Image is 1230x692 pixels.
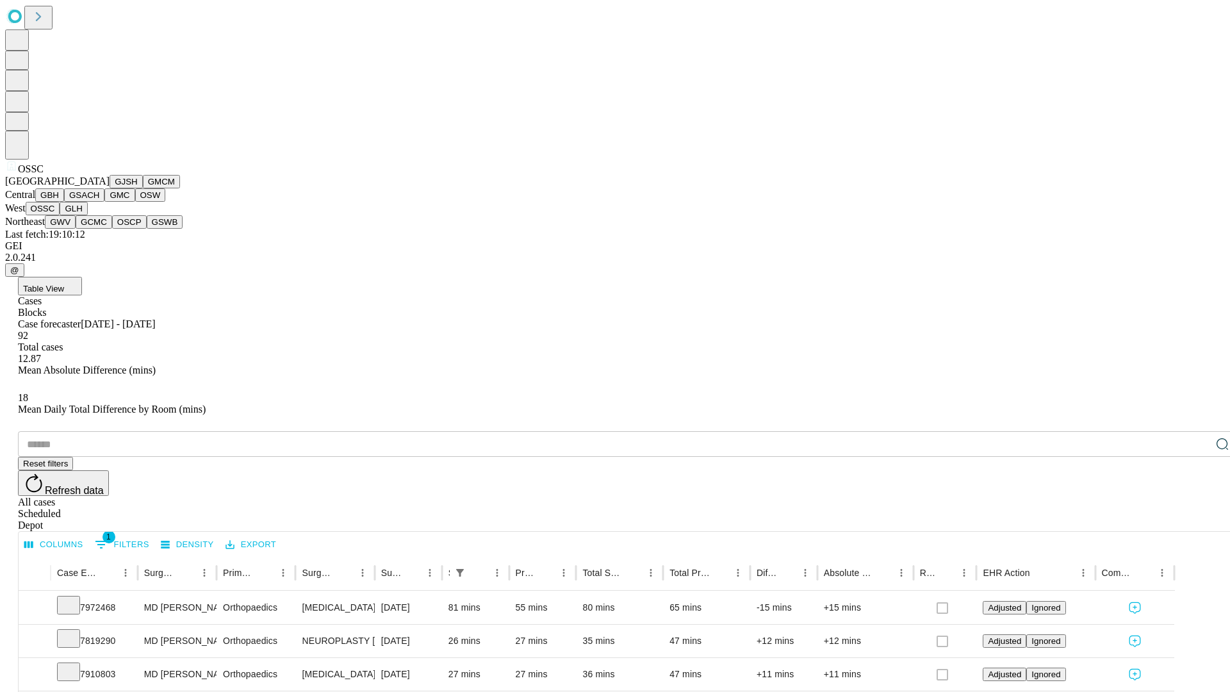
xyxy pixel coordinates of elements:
[110,175,143,188] button: GJSH
[57,568,97,578] div: Case Epic Id
[1026,668,1065,681] button: Ignored
[1074,564,1092,582] button: Menu
[302,591,368,624] div: [MEDICAL_DATA] INTERPHALANGEAL JOINT
[18,330,28,341] span: 92
[18,365,156,375] span: Mean Absolute Difference (mins)
[824,658,907,691] div: +11 mins
[23,284,64,293] span: Table View
[381,591,436,624] div: [DATE]
[669,658,744,691] div: 47 mins
[403,564,421,582] button: Sort
[582,658,657,691] div: 36 mins
[448,568,450,578] div: Scheduled In Room Duration
[18,392,28,403] span: 18
[1031,670,1060,679] span: Ignored
[223,658,289,691] div: Orthopaedics
[18,342,63,352] span: Total cases
[92,534,152,555] button: Show filters
[5,202,26,213] span: West
[135,188,166,202] button: OSW
[778,564,796,582] button: Sort
[920,568,937,578] div: Resolved in EHR
[35,188,64,202] button: GBH
[256,564,274,582] button: Sort
[10,265,19,275] span: @
[143,175,180,188] button: GMCM
[451,564,469,582] button: Show filters
[26,202,60,215] button: OSSC
[1026,601,1065,614] button: Ignored
[195,564,213,582] button: Menu
[5,252,1225,263] div: 2.0.241
[955,564,973,582] button: Menu
[983,568,1029,578] div: EHR Action
[729,564,747,582] button: Menu
[102,531,115,543] span: 1
[57,591,131,624] div: 7972468
[582,591,657,624] div: 80 mins
[18,318,81,329] span: Case forecaster
[57,658,131,691] div: 7910803
[25,597,44,620] button: Expand
[177,564,195,582] button: Sort
[824,591,907,624] div: +15 mins
[302,568,334,578] div: Surgery Name
[669,591,744,624] div: 65 mins
[5,216,45,227] span: Northeast
[757,568,777,578] div: Difference
[5,189,35,200] span: Central
[21,535,86,555] button: Select columns
[488,564,506,582] button: Menu
[117,564,135,582] button: Menu
[757,658,811,691] div: +11 mins
[81,318,155,329] span: [DATE] - [DATE]
[18,353,41,364] span: 12.87
[18,277,82,295] button: Table View
[144,658,210,691] div: MD [PERSON_NAME] [PERSON_NAME]
[988,670,1021,679] span: Adjusted
[470,564,488,582] button: Sort
[669,625,744,657] div: 47 mins
[354,564,372,582] button: Menu
[144,568,176,578] div: Surgeon Name
[757,591,811,624] div: -15 mins
[1153,564,1171,582] button: Menu
[18,404,206,415] span: Mean Daily Total Difference by Room (mins)
[5,240,1225,252] div: GEI
[988,603,1021,613] span: Adjusted
[1031,603,1060,613] span: Ignored
[223,591,289,624] div: Orthopaedics
[144,625,210,657] div: MD [PERSON_NAME] [PERSON_NAME]
[824,568,873,578] div: Absolute Difference
[223,625,289,657] div: Orthopaedics
[555,564,573,582] button: Menu
[223,568,255,578] div: Primary Service
[76,215,112,229] button: GCMC
[147,215,183,229] button: GSWB
[18,470,109,496] button: Refresh data
[5,263,24,277] button: @
[60,202,87,215] button: GLH
[381,568,402,578] div: Surgery Date
[874,564,892,582] button: Sort
[892,564,910,582] button: Menu
[983,601,1026,614] button: Adjusted
[104,188,135,202] button: GMC
[983,668,1026,681] button: Adjusted
[1026,634,1065,648] button: Ignored
[824,625,907,657] div: +12 mins
[516,625,570,657] div: 27 mins
[516,568,536,578] div: Predicted In Room Duration
[45,215,76,229] button: GWV
[711,564,729,582] button: Sort
[448,625,503,657] div: 26 mins
[64,188,104,202] button: GSACH
[18,163,44,174] span: OSSC
[669,568,710,578] div: Total Predicted Duration
[582,625,657,657] div: 35 mins
[336,564,354,582] button: Sort
[57,625,131,657] div: 7819290
[25,664,44,686] button: Expand
[112,215,147,229] button: OSCP
[516,658,570,691] div: 27 mins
